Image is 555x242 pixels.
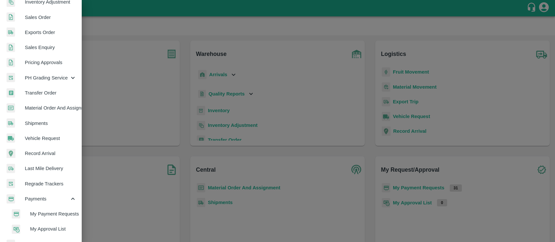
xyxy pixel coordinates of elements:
[7,12,15,22] img: sales
[7,88,15,98] img: whTransfer
[30,225,76,233] span: My Approval List
[25,135,76,142] span: Vehicle Request
[25,180,76,187] span: Regrade Trackers
[30,210,76,217] span: My Payment Requests
[7,194,15,204] img: payment
[25,120,76,127] span: Shipments
[25,195,69,202] span: Payments
[7,118,15,128] img: shipments
[25,59,76,66] span: Pricing Approvals
[25,150,76,157] span: Record Arrival
[7,133,15,143] img: vehicle
[5,206,82,221] a: paymentMy Payment Requests
[25,89,76,96] span: Transfer Order
[25,14,76,21] span: Sales Order
[7,179,15,188] img: whTracker
[25,165,76,172] span: Last Mile Delivery
[7,58,15,67] img: sales
[25,104,76,112] span: Material Order And Assignment
[12,209,20,219] img: payment
[25,74,69,81] span: PH Grading Service
[7,43,15,52] img: sales
[25,29,76,36] span: Exports Order
[25,44,76,51] span: Sales Enquiry
[7,164,15,173] img: delivery
[7,73,15,82] img: whTracker
[7,149,15,158] img: recordArrival
[5,221,82,236] a: approvalMy Approval List
[7,27,15,37] img: shipments
[7,103,15,113] img: centralMaterial
[12,224,20,234] img: approval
